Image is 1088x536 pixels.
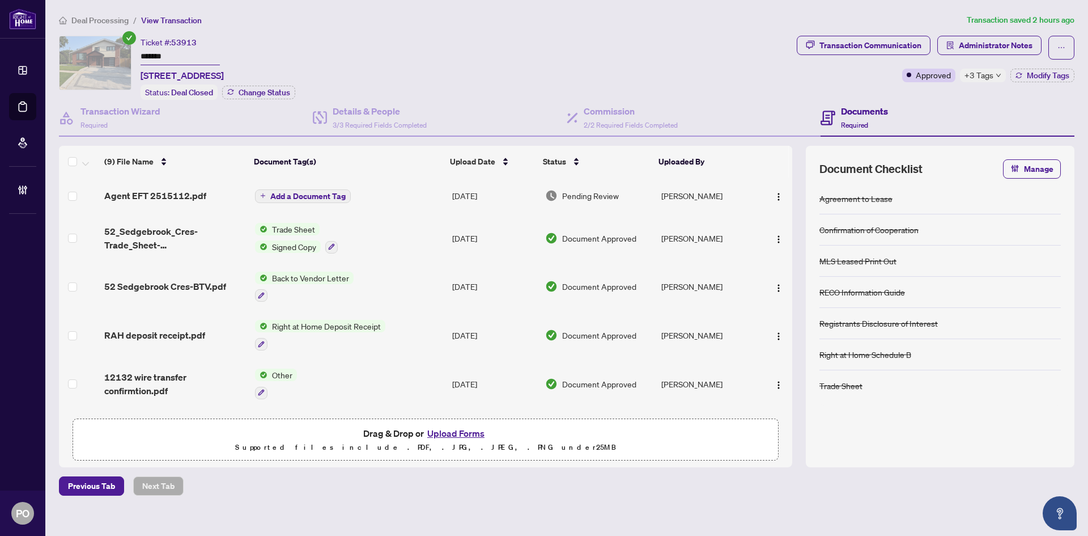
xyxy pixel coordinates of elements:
[774,192,783,201] img: Logo
[104,280,226,293] span: 52 Sedgebrook Cres-BTV.pdf
[562,378,636,390] span: Document Approved
[770,375,788,393] button: Logo
[363,426,488,441] span: Drag & Drop or
[255,272,267,284] img: Status Icon
[424,426,488,441] button: Upload Forms
[819,223,919,236] div: Confirmation of Cooperation
[445,146,538,178] th: Upload Date
[841,104,888,118] h4: Documents
[545,232,558,244] img: Document Status
[104,370,246,398] span: 12132 wire transfer confirmtion.pdf
[68,477,115,495] span: Previous Tab
[1027,71,1069,79] span: Modify Tags
[538,146,654,178] th: Status
[267,369,297,381] span: Other
[267,320,385,332] span: Right at Home Deposit Receipt
[9,9,36,29] img: logo
[584,104,678,118] h4: Commission
[545,280,558,293] img: Document Status
[584,121,678,129] span: 2/2 Required Fields Completed
[59,476,124,496] button: Previous Tab
[774,235,783,244] img: Logo
[260,193,266,199] span: plus
[255,188,351,203] button: Add a Document Tag
[1057,44,1065,52] span: ellipsis
[255,189,351,203] button: Add a Document Tag
[255,223,338,254] button: Status IconTrade SheetStatus IconSigned Copy
[774,284,783,293] img: Logo
[1024,160,1053,178] span: Manage
[249,146,445,178] th: Document Tag(s)
[797,36,930,55] button: Transaction Communication
[100,146,249,178] th: (9) File Name
[448,263,541,311] td: [DATE]
[133,476,184,496] button: Next Tab
[946,41,954,49] span: solution
[937,36,1042,55] button: Administrator Notes
[770,187,788,205] button: Logo
[267,223,320,235] span: Trade Sheet
[819,36,921,54] div: Transaction Communication
[819,317,938,330] div: Registrants Disclosure of Interest
[171,87,213,98] span: Deal Closed
[450,155,495,168] span: Upload Date
[770,229,788,247] button: Logo
[770,277,788,296] button: Logo
[964,69,993,82] span: +3 Tags
[657,408,759,457] td: [PERSON_NAME]
[333,104,427,118] h4: Details & People
[255,320,385,351] button: Status IconRight at Home Deposit Receipt
[545,378,558,390] img: Document Status
[657,263,759,311] td: [PERSON_NAME]
[562,280,636,293] span: Document Approved
[255,369,267,381] img: Status Icon
[657,178,759,214] td: [PERSON_NAME]
[239,88,290,96] span: Change Status
[819,192,892,205] div: Agreement to Lease
[448,214,541,263] td: [DATE]
[819,286,905,298] div: RECO Information Guide
[255,369,297,399] button: Status IconOther
[448,360,541,408] td: [DATE]
[80,104,160,118] h4: Transaction Wizard
[59,16,67,24] span: home
[654,146,756,178] th: Uploaded By
[657,311,759,360] td: [PERSON_NAME]
[1003,159,1061,179] button: Manage
[448,178,541,214] td: [DATE]
[141,85,218,100] div: Status:
[255,272,354,302] button: Status IconBack to Vendor Letter
[59,36,131,90] img: IMG-W12386801_1.jpg
[133,14,137,27] li: /
[255,240,267,253] img: Status Icon
[562,232,636,244] span: Document Approved
[104,328,205,342] span: RAH deposit receipt.pdf
[819,161,923,177] span: Document Checklist
[267,272,354,284] span: Back to Vendor Letter
[104,189,206,202] span: Agent EFT 2515112.pdf
[255,223,267,235] img: Status Icon
[255,320,267,332] img: Status Icon
[774,381,783,390] img: Logo
[16,505,29,521] span: PO
[819,348,911,361] div: Right at Home Schedule B
[959,36,1032,54] span: Administrator Notes
[171,37,197,48] span: 53913
[73,419,778,461] span: Drag & Drop orUpload FormsSupported files include .PDF, .JPG, .JPEG, .PNG under25MB
[1010,69,1074,82] button: Modify Tags
[545,189,558,202] img: Document Status
[104,155,154,168] span: (9) File Name
[267,240,321,253] span: Signed Copy
[80,441,771,454] p: Supported files include .PDF, .JPG, .JPEG, .PNG under 25 MB
[104,225,246,252] span: 52_Sedgebrook_Cres-Trade_Sheet-[PERSON_NAME].pdf
[448,311,541,360] td: [DATE]
[916,69,951,81] span: Approved
[80,121,108,129] span: Required
[841,121,868,129] span: Required
[545,329,558,341] img: Document Status
[141,36,197,49] div: Ticket #:
[141,69,224,82] span: [STREET_ADDRESS]
[774,332,783,341] img: Logo
[543,155,566,168] span: Status
[562,189,619,202] span: Pending Review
